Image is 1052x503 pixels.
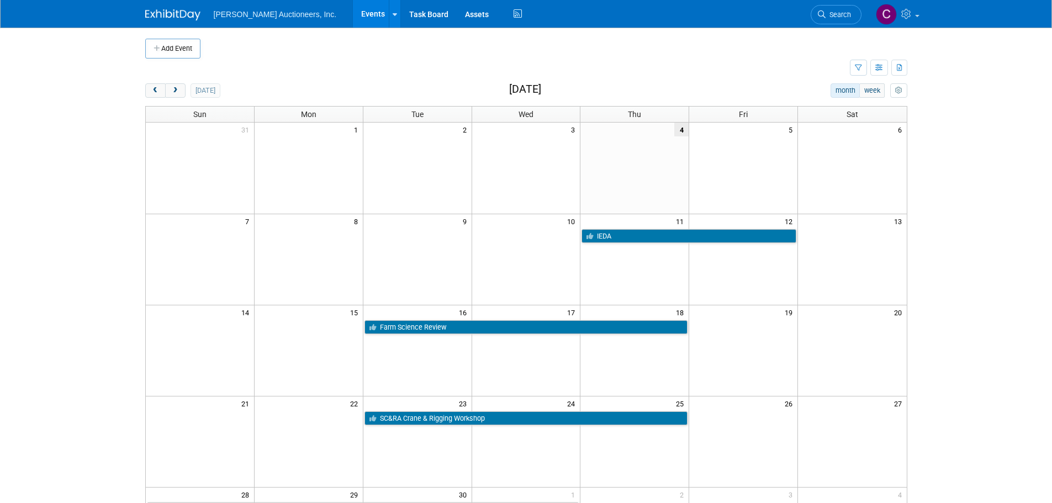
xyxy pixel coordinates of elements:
[458,396,472,410] span: 23
[353,123,363,136] span: 1
[893,305,907,319] span: 20
[675,396,689,410] span: 25
[462,214,472,228] span: 9
[193,110,207,119] span: Sun
[240,123,254,136] span: 31
[570,488,580,501] span: 1
[893,396,907,410] span: 27
[301,110,316,119] span: Mon
[811,5,861,24] a: Search
[675,214,689,228] span: 11
[214,10,337,19] span: [PERSON_NAME] Auctioneers, Inc.
[244,214,254,228] span: 7
[240,488,254,501] span: 28
[191,83,220,98] button: [DATE]
[165,83,186,98] button: next
[784,214,797,228] span: 12
[897,123,907,136] span: 6
[240,396,254,410] span: 21
[145,39,200,59] button: Add Event
[876,4,897,25] img: Cyndi Wade
[364,411,688,426] a: SC&RA Crane & Rigging Workshop
[458,488,472,501] span: 30
[787,123,797,136] span: 5
[458,305,472,319] span: 16
[890,83,907,98] button: myCustomButton
[519,110,533,119] span: Wed
[566,396,580,410] span: 24
[566,305,580,319] span: 17
[628,110,641,119] span: Thu
[739,110,748,119] span: Fri
[462,123,472,136] span: 2
[859,83,885,98] button: week
[570,123,580,136] span: 3
[353,214,363,228] span: 8
[895,87,902,94] i: Personalize Calendar
[897,488,907,501] span: 4
[787,488,797,501] span: 3
[240,305,254,319] span: 14
[145,9,200,20] img: ExhibitDay
[679,488,689,501] span: 2
[847,110,858,119] span: Sat
[349,305,363,319] span: 15
[893,214,907,228] span: 13
[675,305,689,319] span: 18
[145,83,166,98] button: prev
[566,214,580,228] span: 10
[509,83,541,96] h2: [DATE]
[784,305,797,319] span: 19
[364,320,688,335] a: Farm Science Review
[674,123,689,136] span: 4
[784,396,797,410] span: 26
[349,488,363,501] span: 29
[349,396,363,410] span: 22
[411,110,424,119] span: Tue
[826,10,851,19] span: Search
[831,83,860,98] button: month
[581,229,796,243] a: IEDA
